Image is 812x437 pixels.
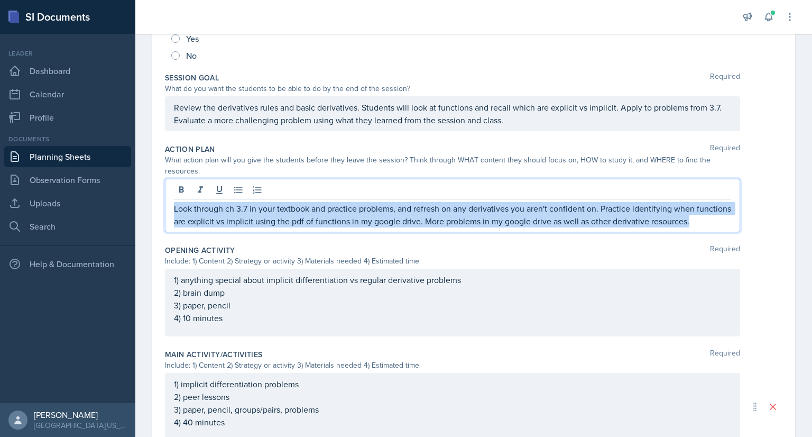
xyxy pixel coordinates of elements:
a: Search [4,216,131,237]
p: 1) implicit differentiation problems [174,378,731,390]
span: Required [710,245,740,256]
label: Action Plan [165,144,215,154]
a: Calendar [4,84,131,105]
label: Main Activity/Activities [165,349,262,360]
div: Documents [4,134,131,144]
p: Review the derivatives rules and basic derivatives. Students will look at functions and recall wh... [174,101,731,126]
span: Yes [186,33,199,44]
p: 2) peer lessons [174,390,731,403]
div: Leader [4,49,131,58]
div: [GEOGRAPHIC_DATA][US_STATE] in [GEOGRAPHIC_DATA] [34,420,127,431]
p: 4) 10 minutes [174,312,731,324]
span: No [186,50,197,61]
div: Include: 1) Content 2) Strategy or activity 3) Materials needed 4) Estimated time [165,256,740,267]
a: Planning Sheets [4,146,131,167]
span: Required [710,72,740,83]
a: Dashboard [4,60,131,81]
div: What action plan will you give the students before they leave the session? Think through WHAT con... [165,154,740,177]
span: Required [710,144,740,154]
a: Observation Forms [4,169,131,190]
p: 2) brain dump [174,286,731,299]
a: Uploads [4,193,131,214]
div: What do you want the students to be able to do by the end of the session? [165,83,740,94]
p: 1) anything special about implicit differentiation vs regular derivative problems [174,274,731,286]
label: Opening Activity [165,245,235,256]
div: [PERSON_NAME] [34,409,127,420]
div: Help & Documentation [4,253,131,275]
p: 4) 40 minutes [174,416,731,429]
p: 3) paper, pencil, groups/pairs, problems [174,403,731,416]
div: Include: 1) Content 2) Strategy or activity 3) Materials needed 4) Estimated time [165,360,740,371]
p: Look through ch 3.7 in your textbook and practice problems, and refresh on any derivatives you ar... [174,202,731,227]
p: 3) paper, pencil [174,299,731,312]
span: Required [710,349,740,360]
label: Session Goal [165,72,219,83]
a: Profile [4,107,131,128]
